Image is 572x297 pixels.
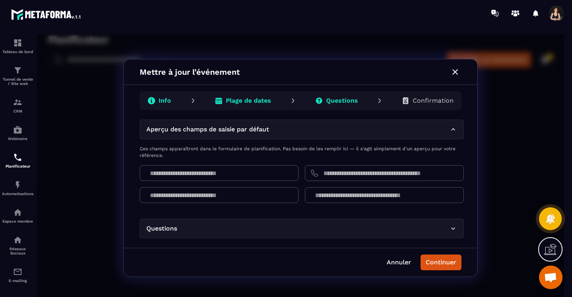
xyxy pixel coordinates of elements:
a: formationformationTableau de bord [2,32,33,60]
a: schedulerschedulerPlanificateur [2,147,33,174]
p: Info [122,63,134,70]
p: Espace membre [2,219,33,223]
p: Webinaire [2,137,33,141]
p: Aperçu des champs de saisie par défaut [109,90,232,100]
p: Mettre à jour l’événement [103,32,203,44]
p: Réseaux Sociaux [2,247,33,255]
a: automationsautomationsWebinaire [2,119,33,147]
a: emailemailE-mailing [2,261,33,289]
div: Aperçu des champs de saisie par défaut [103,85,427,105]
img: scheduler [13,153,22,162]
button: Continuer [384,220,424,236]
button: Annuler [345,220,379,236]
img: formation [13,38,22,48]
img: email [13,267,22,277]
img: formation [13,98,22,107]
p: Ces champs apparaîtront dans le formulaire de planification. Pas besoin de les remplir ici — il s... [103,111,427,125]
a: automationsautomationsEspace membre [2,202,33,229]
img: logo [11,7,82,21]
img: automations [13,180,22,190]
p: Plage de dates [189,63,234,70]
p: E-mailing [2,279,33,283]
a: social-networksocial-networkRéseaux Sociaux [2,229,33,261]
div: Questions [103,184,427,204]
p: CRM [2,109,33,113]
a: formationformationTunnel de vente / Site web [2,60,33,92]
p: Automatisations [2,192,33,196]
p: Confirmation [376,63,417,70]
p: Tableau de bord [2,50,33,54]
p: Planificateur [2,164,33,168]
p: Questions [289,63,321,70]
img: automations [13,208,22,217]
a: Ouvrir le chat [539,266,563,289]
img: automations [13,125,22,135]
img: social-network [13,235,22,245]
a: formationformationCRM [2,92,33,119]
p: Tunnel de vente / Site web [2,77,33,86]
p: Questions [109,190,140,199]
img: formation [13,66,22,75]
a: automationsautomationsAutomatisations [2,174,33,202]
